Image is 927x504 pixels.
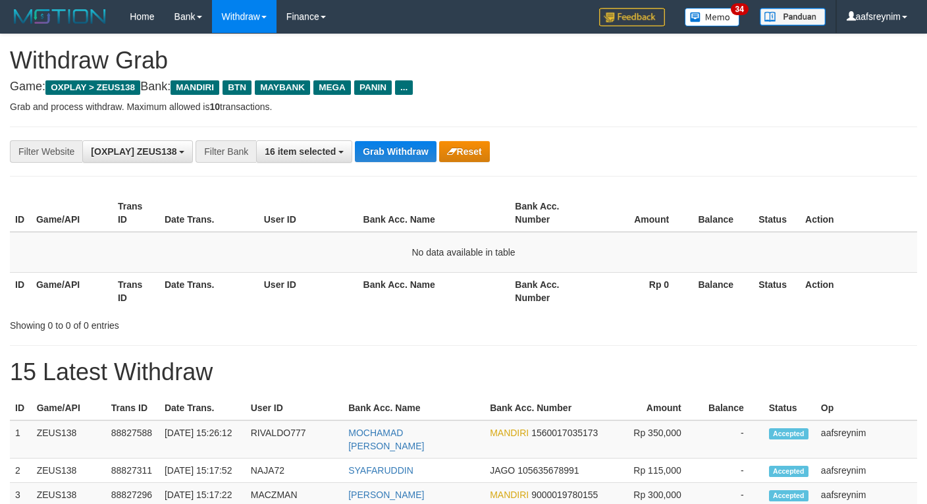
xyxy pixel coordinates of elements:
[10,359,917,385] h1: 15 Latest Withdraw
[510,194,591,232] th: Bank Acc. Number
[395,80,413,95] span: ...
[611,420,701,459] td: Rp 350,000
[701,459,764,483] td: -
[769,428,808,439] span: Accepted
[255,80,310,95] span: MAYBANK
[685,8,740,26] img: Button%20Memo.svg
[753,272,800,310] th: Status
[816,459,917,483] td: aafsreynim
[32,396,106,420] th: Game/API
[10,194,31,232] th: ID
[31,272,113,310] th: Game/API
[800,272,917,310] th: Action
[354,80,392,95] span: PANIN
[10,232,917,273] td: No data available in table
[313,80,351,95] span: MEGA
[701,396,764,420] th: Balance
[31,194,113,232] th: Game/API
[10,47,917,74] h1: Withdraw Grab
[816,396,917,420] th: Op
[32,420,106,459] td: ZEUS138
[159,459,246,483] td: [DATE] 15:17:52
[246,396,344,420] th: User ID
[10,420,32,459] td: 1
[91,146,176,157] span: [OXPLAY] ZEUS138
[611,459,701,483] td: Rp 115,000
[159,420,246,459] td: [DATE] 15:26:12
[246,420,344,459] td: RIVALDO777
[769,490,808,501] span: Accepted
[485,396,611,420] th: Bank Acc. Number
[171,80,219,95] span: MANDIRI
[689,194,753,232] th: Balance
[223,80,252,95] span: BTN
[599,8,665,26] img: Feedback.jpg
[82,140,193,163] button: [OXPLAY] ZEUS138
[510,272,591,310] th: Bank Acc. Number
[10,100,917,113] p: Grab and process withdraw. Maximum allowed is transactions.
[209,101,220,112] strong: 10
[10,459,32,483] td: 2
[764,396,816,420] th: Status
[753,194,800,232] th: Status
[45,80,140,95] span: OXPLAY > ZEUS138
[490,428,529,438] span: MANDIRI
[246,459,344,483] td: NAJA72
[113,272,159,310] th: Trans ID
[10,314,377,332] div: Showing 0 to 0 of 0 entries
[769,466,808,477] span: Accepted
[159,194,259,232] th: Date Trans.
[591,272,689,310] th: Rp 0
[731,3,749,15] span: 34
[355,141,436,162] button: Grab Withdraw
[196,140,256,163] div: Filter Bank
[701,420,764,459] td: -
[531,428,598,438] span: Copy 1560017035173 to clipboard
[800,194,917,232] th: Action
[106,396,159,420] th: Trans ID
[760,8,826,26] img: panduan.png
[265,146,336,157] span: 16 item selected
[10,80,917,94] h4: Game: Bank:
[490,465,515,476] span: JAGO
[259,194,358,232] th: User ID
[256,140,352,163] button: 16 item selected
[10,396,32,420] th: ID
[159,272,259,310] th: Date Trans.
[10,140,82,163] div: Filter Website
[439,141,490,162] button: Reset
[816,420,917,459] td: aafsreynim
[106,420,159,459] td: 88827588
[343,396,485,420] th: Bank Acc. Name
[490,490,529,500] span: MANDIRI
[106,459,159,483] td: 88827311
[517,465,579,476] span: Copy 105635678991 to clipboard
[259,272,358,310] th: User ID
[32,459,106,483] td: ZEUS138
[348,428,424,451] a: MOCHAMAD [PERSON_NAME]
[531,490,598,500] span: Copy 9000019780155 to clipboard
[591,194,689,232] th: Amount
[159,396,246,420] th: Date Trans.
[611,396,701,420] th: Amount
[10,7,110,26] img: MOTION_logo.png
[113,194,159,232] th: Trans ID
[348,465,413,476] a: SYAFARUDDIN
[358,272,510,310] th: Bank Acc. Name
[348,490,424,500] a: [PERSON_NAME]
[10,272,31,310] th: ID
[689,272,753,310] th: Balance
[358,194,510,232] th: Bank Acc. Name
